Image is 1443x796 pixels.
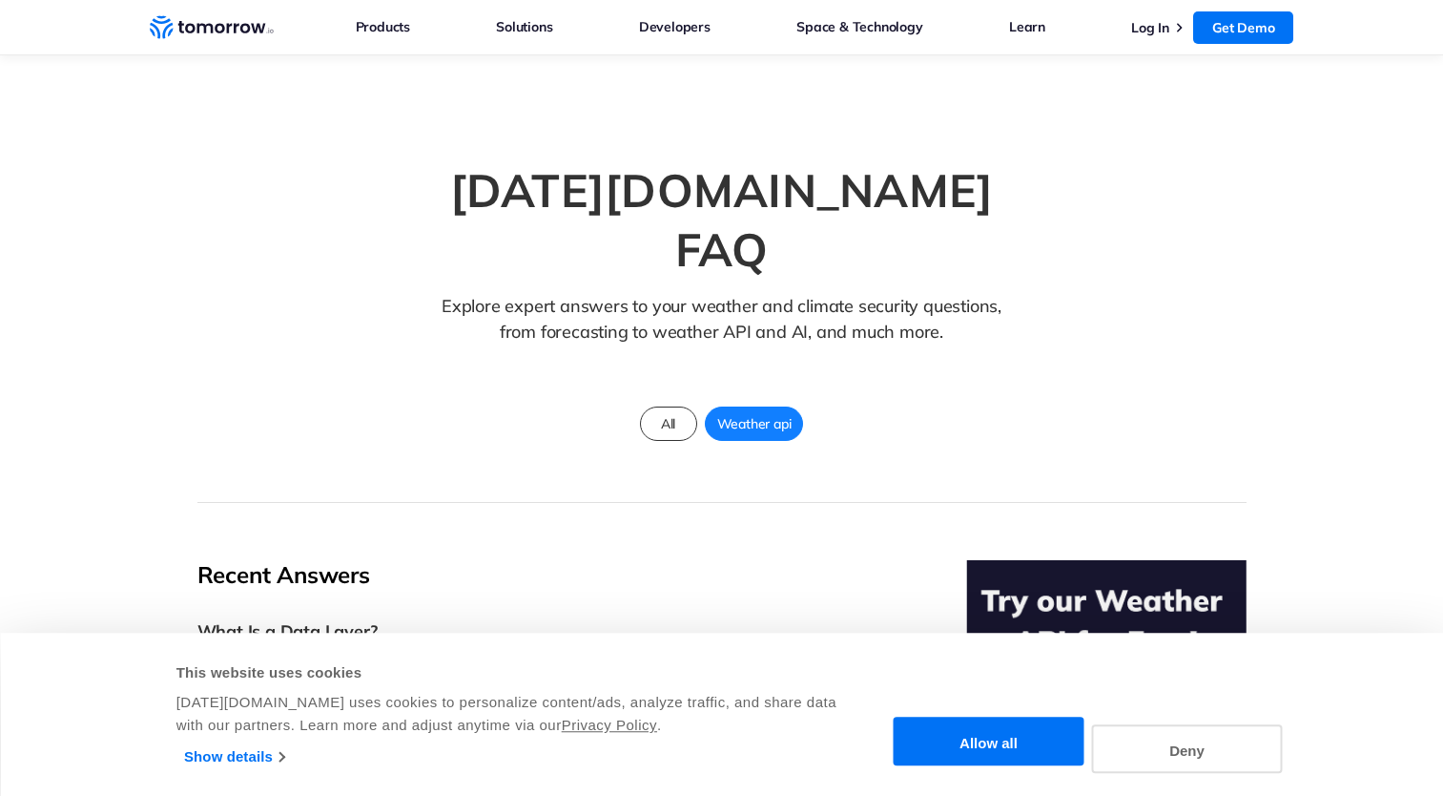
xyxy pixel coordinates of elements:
a: Solutions [496,14,552,39]
a: Show details [184,743,284,771]
p: Explore expert answers to your weather and climate security questions, from forecasting to weathe... [433,293,1010,374]
h2: Recent Answers [197,560,852,590]
button: Deny [1092,724,1283,773]
h3: What Is a Data Layer? [197,620,852,642]
a: Developers [639,14,711,39]
a: Learn [1009,14,1045,39]
button: Allow all [894,718,1084,766]
div: This website uses cookies [176,661,839,684]
a: Space & Technology [796,14,922,39]
h1: [DATE][DOMAIN_NAME] FAQ [398,160,1046,280]
div: [DATE][DOMAIN_NAME] uses cookies to personalize content/ads, analyze traffic, and share data with... [176,691,839,737]
a: All [640,407,697,441]
span: Weather api [706,411,803,436]
span: All [649,411,687,436]
a: Get Demo [1193,11,1293,44]
a: What Is a Data Layer?Data layers serve as structured collections of weather information that enab... [197,605,852,737]
a: Home link [150,13,274,42]
a: Weather api [705,407,804,441]
a: Privacy Policy [562,717,657,733]
a: Log In [1131,19,1169,36]
a: Products [356,14,410,39]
